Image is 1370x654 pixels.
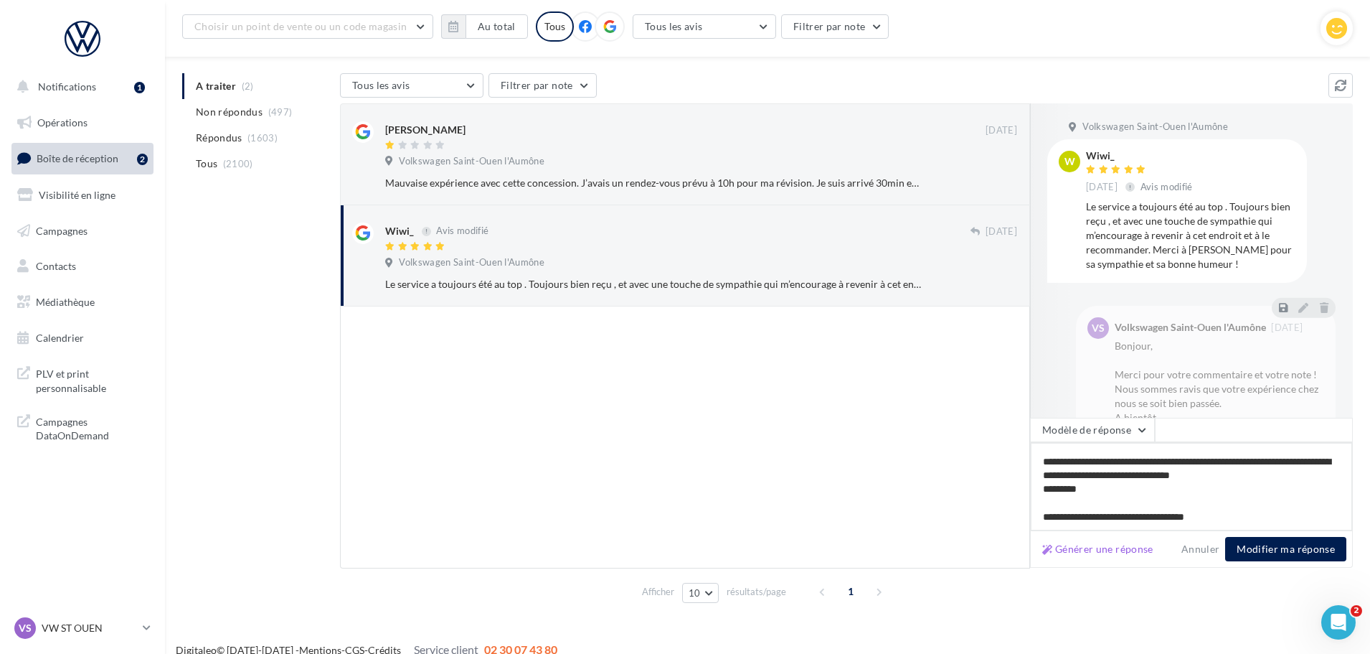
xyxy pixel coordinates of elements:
button: Filtrer par note [488,73,597,98]
button: Modifier ma réponse [1225,537,1346,561]
span: 2 [1351,605,1362,617]
a: VS VW ST OUEN [11,615,153,642]
button: Au total [441,14,528,39]
button: Au total [466,14,528,39]
span: Avis modifié [1140,181,1193,192]
span: Volkswagen Saint-Ouen l'Aumône [399,256,544,269]
span: VS [1092,321,1105,335]
div: [PERSON_NAME] [385,123,466,137]
button: Notifications 1 [9,72,151,102]
span: 10 [689,587,701,599]
div: 2 [137,154,148,165]
span: VS [19,621,32,635]
span: Tous les avis [645,20,703,32]
div: Le service a toujours été au top . Toujours bien reçu , et avec une touche de sympathie qui m’enc... [1086,200,1295,271]
span: Non répondus [196,105,263,119]
div: Le service a toujours été au top . Toujours bien reçu , et avec une touche de sympathie qui m’enc... [385,277,924,291]
a: Boîte de réception2 [9,143,156,174]
span: W [1064,154,1075,169]
button: Tous les avis [633,14,776,39]
div: 1 [134,82,145,93]
span: Avis modifié [436,225,488,237]
p: VW ST OUEN [42,621,137,635]
a: Campagnes [9,216,156,246]
div: Wiwi_ [1086,151,1196,161]
div: Wiwi_ [385,224,414,238]
span: 1 [839,580,862,603]
span: Médiathèque [36,296,95,308]
div: Volkswagen Saint-Ouen l'Aumône [1115,322,1266,332]
span: (2100) [223,158,253,169]
span: Volkswagen Saint-Ouen l'Aumône [399,155,544,168]
span: Tous les avis [352,79,410,91]
span: Afficher [642,585,674,599]
span: Opérations [37,116,88,129]
a: Campagnes DataOnDemand [9,406,156,449]
button: Annuler [1176,541,1225,558]
a: Visibilité en ligne [9,180,156,210]
span: Contacts [36,260,76,272]
button: Tous les avis [340,73,483,98]
button: Modèle de réponse [1030,418,1155,442]
button: Générer une réponse [1036,541,1159,558]
iframe: Intercom live chat [1321,605,1356,640]
a: Calendrier [9,323,156,353]
a: Médiathèque [9,287,156,317]
span: (1603) [247,132,278,144]
div: Bonjour, Merci pour votre commentaire et votre note ! Nous sommes ravis que votre expérience chez... [1115,339,1324,454]
span: Tous [196,157,217,171]
span: Choisir un point de vente ou un code magasin [194,20,407,32]
div: Tous [536,11,574,42]
a: Opérations [9,108,156,138]
span: Volkswagen Saint-Ouen l'Aumône [1082,121,1228,134]
span: Calendrier [36,332,84,344]
span: [DATE] [1271,323,1303,332]
span: [DATE] [986,225,1017,238]
button: 10 [682,583,719,603]
a: PLV et print personnalisable [9,358,156,401]
button: Filtrer par note [781,14,889,39]
span: [DATE] [1086,181,1118,194]
span: Répondus [196,131,242,145]
span: Campagnes DataOnDemand [36,412,148,443]
span: (497) [268,106,293,118]
span: Visibilité en ligne [39,189,115,201]
div: Mauvaise expérience avec cette concession. J’avais un rendez-vous prévu à 10h pour ma révision. J... [385,176,924,190]
span: Campagnes [36,224,88,236]
span: Boîte de réception [37,152,118,164]
span: résultats/page [727,585,786,599]
a: Contacts [9,251,156,281]
span: [DATE] [986,124,1017,137]
span: Notifications [38,80,96,93]
span: PLV et print personnalisable [36,364,148,395]
button: Choisir un point de vente ou un code magasin [182,14,433,39]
